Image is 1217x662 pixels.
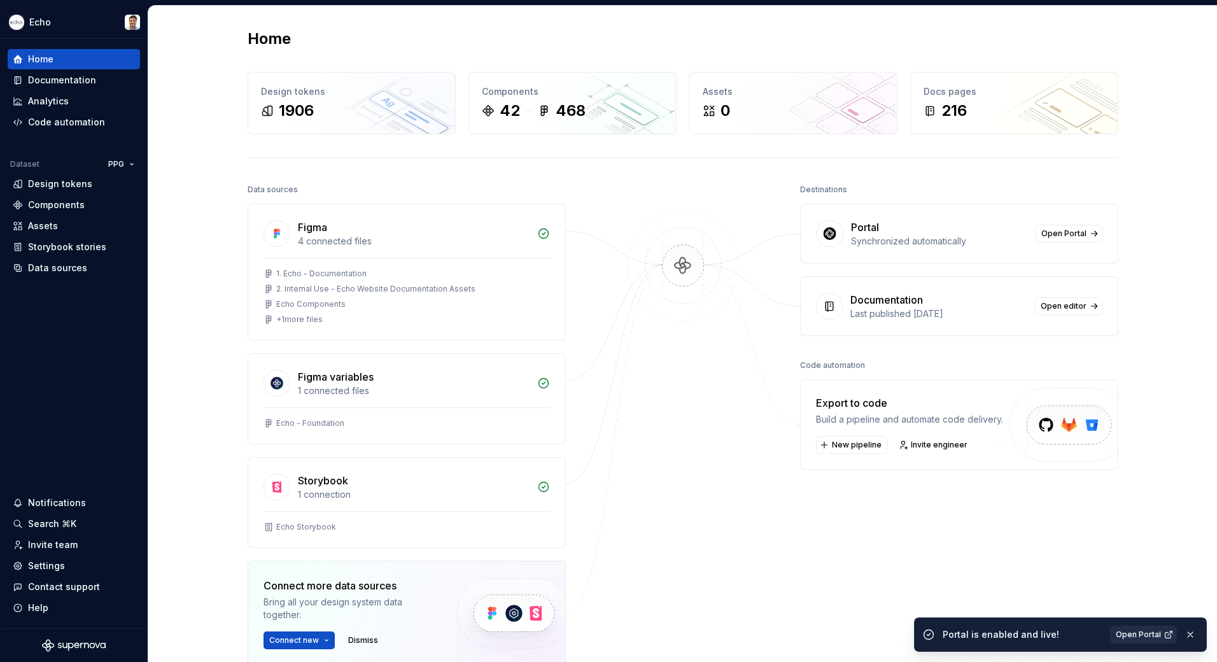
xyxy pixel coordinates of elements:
[298,473,348,488] div: Storybook
[850,307,1027,320] div: Last published [DATE]
[816,395,1003,411] div: Export to code
[895,436,973,454] a: Invite engineer
[248,353,566,444] a: Figma variables1 connected filesEcho - Foundation
[102,155,140,173] button: PPG
[28,241,106,253] div: Storybook stories
[348,635,378,645] span: Dismiss
[276,269,367,279] div: 1. Echo - Documentation
[1041,301,1087,311] span: Open editor
[468,72,677,134] a: Components42468
[298,369,374,384] div: Figma variables
[248,204,566,341] a: Figma4 connected files1. Echo - Documentation2. Internal Use - Echo Website Documentation AssetsE...
[42,639,106,652] svg: Supernova Logo
[28,116,105,129] div: Code automation
[8,598,140,618] button: Help
[941,101,967,121] div: 216
[556,101,586,121] div: 468
[28,74,96,87] div: Documentation
[28,262,87,274] div: Data sources
[800,181,847,199] div: Destinations
[248,457,566,548] a: Storybook1 connectionEcho Storybook
[851,235,1028,248] div: Synchronized automatically
[816,436,887,454] button: New pipeline
[28,581,100,593] div: Contact support
[298,384,530,397] div: 1 connected files
[261,85,442,98] div: Design tokens
[125,15,140,30] img: Daniel Saad
[703,85,884,98] div: Assets
[28,539,78,551] div: Invite team
[9,15,24,30] img: 821d19b1-bd04-4c73-a170-60c6baf605be.png
[800,356,865,374] div: Code automation
[1116,630,1161,640] span: Open Portal
[298,488,530,501] div: 1 connection
[1036,225,1102,243] a: Open Portal
[276,299,346,309] div: Echo Components
[910,72,1118,134] a: Docs pages216
[1041,229,1087,239] span: Open Portal
[8,577,140,597] button: Contact support
[269,635,319,645] span: Connect new
[276,284,475,294] div: 2. Internal Use - Echo Website Documentation Assets
[3,8,145,36] button: EchoDaniel Saad
[924,85,1105,98] div: Docs pages
[943,628,1102,641] div: Portal is enabled and live!
[28,199,85,211] div: Components
[248,29,291,49] h2: Home
[28,560,65,572] div: Settings
[248,72,456,134] a: Design tokens1906
[689,72,897,134] a: Assets0
[28,518,76,530] div: Search ⌘K
[8,174,140,194] a: Design tokens
[8,91,140,111] a: Analytics
[264,596,435,621] div: Bring all your design system data together.
[8,535,140,555] a: Invite team
[28,220,58,232] div: Assets
[264,578,435,593] div: Connect more data sources
[279,101,314,121] div: 1906
[248,181,298,199] div: Data sources
[342,631,384,649] button: Dismiss
[1035,297,1102,315] a: Open editor
[851,220,879,235] div: Portal
[276,522,336,532] div: Echo Storybook
[721,101,730,121] div: 0
[8,112,140,132] a: Code automation
[8,49,140,69] a: Home
[28,496,86,509] div: Notifications
[8,70,140,90] a: Documentation
[108,159,124,169] span: PPG
[28,602,48,614] div: Help
[276,418,344,428] div: Echo - Foundation
[850,292,923,307] div: Documentation
[8,237,140,257] a: Storybook stories
[8,493,140,513] button: Notifications
[8,195,140,215] a: Components
[1110,626,1177,644] a: Open Portal
[8,514,140,534] button: Search ⌘K
[29,16,51,29] div: Echo
[28,178,92,190] div: Design tokens
[10,159,39,169] div: Dataset
[8,216,140,236] a: Assets
[482,85,663,98] div: Components
[298,220,327,235] div: Figma
[911,440,967,450] span: Invite engineer
[8,556,140,576] a: Settings
[28,53,53,66] div: Home
[8,258,140,278] a: Data sources
[298,235,530,248] div: 4 connected files
[264,631,335,649] button: Connect new
[276,314,323,325] div: + 1 more files
[816,413,1003,426] div: Build a pipeline and automate code delivery.
[500,101,520,121] div: 42
[832,440,882,450] span: New pipeline
[28,95,69,108] div: Analytics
